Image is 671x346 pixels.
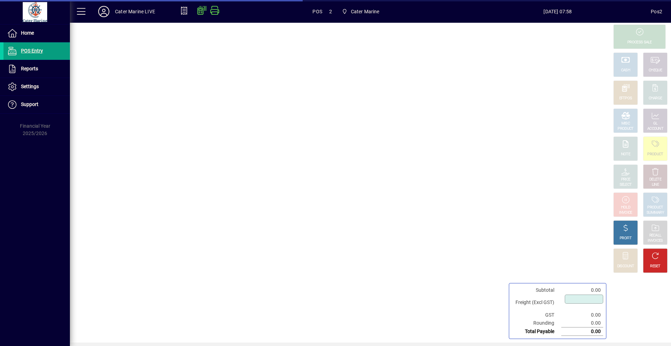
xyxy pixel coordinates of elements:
td: GST [512,311,561,319]
div: RESET [650,264,661,269]
div: PRODUCT [618,126,633,132]
div: RECALL [649,233,662,238]
td: Subtotal [512,286,561,294]
a: Home [3,24,70,42]
td: 0.00 [561,327,603,336]
div: Cater Marine LIVE [115,6,155,17]
td: Total Payable [512,327,561,336]
span: Settings [21,84,39,89]
a: Settings [3,78,70,96]
span: 2 [329,6,332,17]
div: Pos2 [651,6,662,17]
td: 0.00 [561,319,603,327]
div: GL [653,121,658,126]
span: POS Entry [21,48,43,54]
div: ACCOUNT [647,126,663,132]
div: HOLD [621,205,630,210]
a: Reports [3,60,70,78]
span: Support [21,101,38,107]
div: PRODUCT [647,152,663,157]
td: Freight (Excl GST) [512,294,561,311]
div: PRODUCT [647,205,663,210]
a: Support [3,96,70,113]
div: CHEQUE [649,68,662,73]
div: INVOICES [648,238,663,243]
div: NOTE [621,152,630,157]
div: SELECT [620,182,632,188]
div: DISCOUNT [617,264,634,269]
td: Rounding [512,319,561,327]
span: Cater Marine [351,6,380,17]
div: CASH [621,68,630,73]
div: PRICE [621,177,630,182]
div: EFTPOS [619,96,632,101]
td: 0.00 [561,286,603,294]
button: Profile [93,5,115,18]
div: CHARGE [649,96,662,101]
span: Reports [21,66,38,71]
div: INVOICE [619,210,632,216]
div: MISC [621,121,630,126]
div: PROFIT [620,236,632,241]
span: POS [312,6,322,17]
span: [DATE] 07:58 [465,6,651,17]
td: 0.00 [561,311,603,319]
span: Cater Marine [339,5,382,18]
div: DELETE [649,177,661,182]
div: SUMMARY [647,210,664,216]
div: LINE [652,182,659,188]
span: Home [21,30,34,36]
div: PROCESS SALE [627,40,652,45]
